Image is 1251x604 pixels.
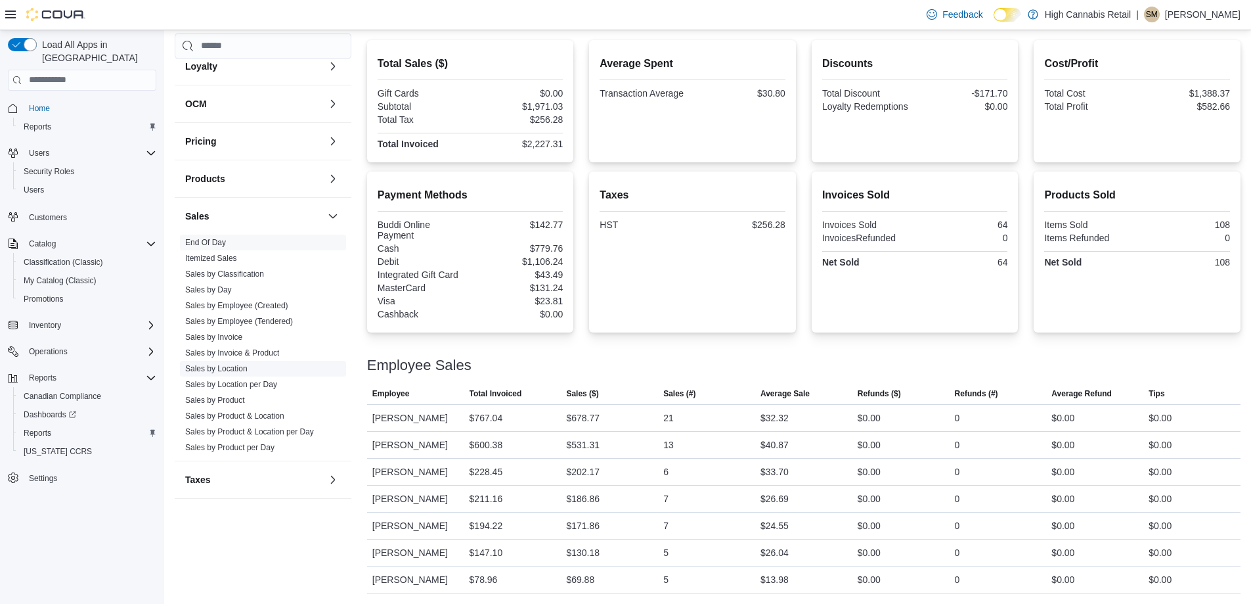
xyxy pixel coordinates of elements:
div: 5 [663,572,669,588]
div: $0.00 [917,101,1007,112]
span: Sales by Employee (Tendered) [185,316,293,327]
span: Home [24,100,156,116]
span: Classification (Classic) [18,254,156,270]
h3: Sales [185,210,209,223]
a: Sales by Classification [185,269,264,279]
span: Dashboards [24,409,76,420]
div: Buddi Online Payment [378,220,468,241]
button: Reports [13,424,162,442]
a: Security Roles [18,164,79,179]
span: Sales by Invoice & Product [185,348,279,358]
div: Gift Cards [378,88,468,99]
span: Itemized Sales [185,253,237,264]
div: -$171.70 [917,88,1007,99]
span: Reports [29,373,56,383]
span: Sales ($) [566,388,598,399]
div: $194.22 [470,518,503,534]
div: $24.55 [760,518,789,534]
div: $202.17 [566,464,600,480]
span: Average Refund [1051,388,1112,399]
div: HST [600,220,690,230]
div: [PERSON_NAME] [367,486,464,512]
div: Debit [378,256,468,267]
div: 0 [955,572,960,588]
span: Refunds ($) [858,388,901,399]
h3: Loyalty [185,60,217,73]
div: Loyalty Redemptions [822,101,912,112]
div: $0.00 [858,491,881,507]
div: $211.16 [470,491,503,507]
a: Promotions [18,291,69,307]
span: Reports [18,119,156,135]
h3: Pricing [185,135,216,148]
div: $0.00 [1149,572,1172,588]
span: Reports [18,425,156,441]
div: 64 [917,257,1007,267]
div: 0 [955,518,960,534]
button: Products [185,172,322,185]
div: $13.98 [760,572,789,588]
div: $779.76 [473,243,563,254]
div: $142.77 [473,220,563,230]
a: Sales by Location [185,364,248,373]
div: $0.00 [1051,491,1074,507]
div: 0 [955,437,960,453]
div: $78.96 [470,572,498,588]
button: Pricing [185,135,322,148]
a: Sales by Invoice [185,333,242,342]
a: Dashboards [18,407,81,423]
a: Feedback [921,1,988,28]
div: Total Profit [1044,101,1134,112]
span: Operations [24,344,156,360]
div: $0.00 [1149,437,1172,453]
div: $131.24 [473,283,563,293]
div: Stacey Marsolais [1144,7,1160,22]
div: $40.87 [760,437,789,453]
span: Feedback [942,8,982,21]
div: $0.00 [1149,464,1172,480]
span: Sales by Product & Location per Day [185,427,314,437]
strong: Total Invoiced [378,139,439,149]
h3: OCM [185,97,207,110]
a: End Of Day [185,238,226,247]
div: Invoices Sold [822,220,912,230]
div: [PERSON_NAME] [367,513,464,539]
div: $600.38 [470,437,503,453]
button: Taxes [325,472,341,488]
button: Products [325,171,341,187]
span: Catalog [24,236,156,252]
div: Total Cost [1044,88,1134,99]
div: $0.00 [1149,410,1172,426]
span: Sales by Product [185,395,245,406]
div: $678.77 [566,410,600,426]
strong: Net Sold [822,257,860,267]
span: Total Invoiced [470,388,522,399]
div: Transaction Average [600,88,690,99]
span: Dashboards [18,407,156,423]
h2: Invoices Sold [822,187,1008,203]
span: Load All Apps in [GEOGRAPHIC_DATA] [37,38,156,64]
a: Sales by Location per Day [185,380,277,389]
div: [PERSON_NAME] [367,405,464,431]
span: Promotions [18,291,156,307]
div: $228.45 [470,464,503,480]
button: Settings [3,469,162,488]
span: Average Sale [760,388,810,399]
h2: Taxes [600,187,785,203]
a: Itemized Sales [185,254,237,263]
a: Dashboards [13,406,162,424]
div: $0.00 [1051,545,1074,561]
a: Sales by Product & Location [185,411,284,421]
div: $0.00 [473,88,563,99]
div: Sales [175,235,351,461]
h2: Cost/Profit [1044,56,1230,72]
span: Washington CCRS [18,444,156,459]
div: $186.86 [566,491,600,507]
button: Promotions [13,290,162,308]
span: Customers [29,212,67,223]
div: InvoicesRefunded [822,233,912,243]
button: [US_STATE] CCRS [13,442,162,461]
span: Refunds (#) [955,388,998,399]
a: Home [24,101,55,116]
